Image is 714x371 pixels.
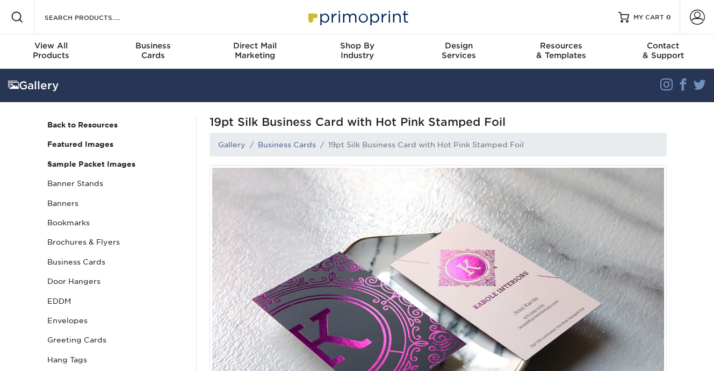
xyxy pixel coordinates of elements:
[306,41,408,60] div: Industry
[102,41,204,51] span: Business
[612,41,714,51] span: Contact
[43,154,188,174] a: Sample Packet Images
[44,11,148,24] input: SEARCH PRODUCTS.....
[43,115,188,134] a: Back to Resources
[43,350,188,369] a: Hang Tags
[47,140,113,148] strong: Featured Images
[510,41,612,60] div: & Templates
[47,160,135,168] strong: Sample Packet Images
[218,140,246,149] a: Gallery
[306,34,408,69] a: Shop ByIndustry
[408,41,510,51] span: Design
[43,252,188,272] a: Business Cards
[43,194,188,213] a: Banners
[210,115,667,129] span: 19pt Silk Business Card with Hot Pink Stamped Foil
[43,134,188,154] a: Featured Images
[510,41,612,51] span: Resources
[612,34,714,69] a: Contact& Support
[102,34,204,69] a: BusinessCards
[43,232,188,252] a: Brochures & Flyers
[258,140,316,149] a: Business Cards
[204,41,306,51] span: Direct Mail
[204,41,306,60] div: Marketing
[612,41,714,60] div: & Support
[510,34,612,69] a: Resources& Templates
[43,291,188,311] a: EDDM
[43,311,188,330] a: Envelopes
[43,213,188,232] a: Bookmarks
[204,34,306,69] a: Direct MailMarketing
[633,13,664,22] span: MY CART
[408,34,510,69] a: DesignServices
[43,174,188,193] a: Banner Stands
[408,41,510,60] div: Services
[316,139,524,150] li: 19pt Silk Business Card with Hot Pink Stamped Foil
[43,272,188,291] a: Door Hangers
[306,41,408,51] span: Shop By
[43,330,188,349] a: Greeting Cards
[304,5,411,28] img: Primoprint
[666,13,671,21] span: 0
[102,41,204,60] div: Cards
